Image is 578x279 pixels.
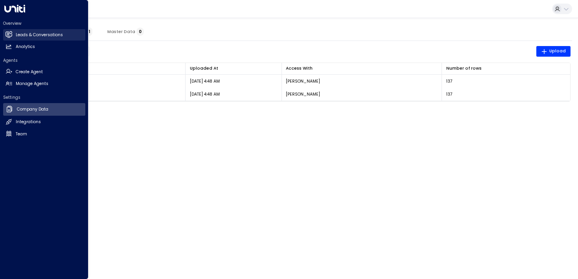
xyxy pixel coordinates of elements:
[3,128,85,140] a: Team
[190,78,220,84] p: [DATE] 4:48 AM
[286,91,320,97] p: [PERSON_NAME]
[16,69,43,75] h2: Create Agent
[446,91,453,97] span: 137
[3,20,85,26] h2: Overview
[3,57,85,63] h2: Agents
[3,29,85,41] a: Leads & Conversations
[17,106,48,113] h2: Company Data
[16,32,63,38] h2: Leads & Conversations
[3,116,85,128] a: Integrations
[286,78,320,84] p: [PERSON_NAME]
[16,131,27,137] h2: Team
[190,65,218,72] div: Uploaded At
[446,78,453,84] span: 137
[286,65,438,72] div: Access With
[3,41,85,53] a: Analytics
[136,28,144,36] span: 0
[107,29,144,34] span: Master Data
[87,28,92,36] span: 1
[541,48,566,55] span: Upload
[446,65,566,72] div: Number of rows
[16,119,41,125] h2: Integrations
[16,81,48,87] h2: Manage Agents
[446,65,482,72] div: Number of rows
[3,66,85,78] a: Create Agent
[29,65,181,72] div: File Name
[3,78,85,90] a: Manage Agents
[3,103,85,116] a: Company Data
[190,65,278,72] div: Uploaded At
[16,44,35,50] h2: Analytics
[536,46,571,57] button: Upload
[3,94,85,100] h2: Settings
[190,91,220,97] p: [DATE] 4:48 AM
